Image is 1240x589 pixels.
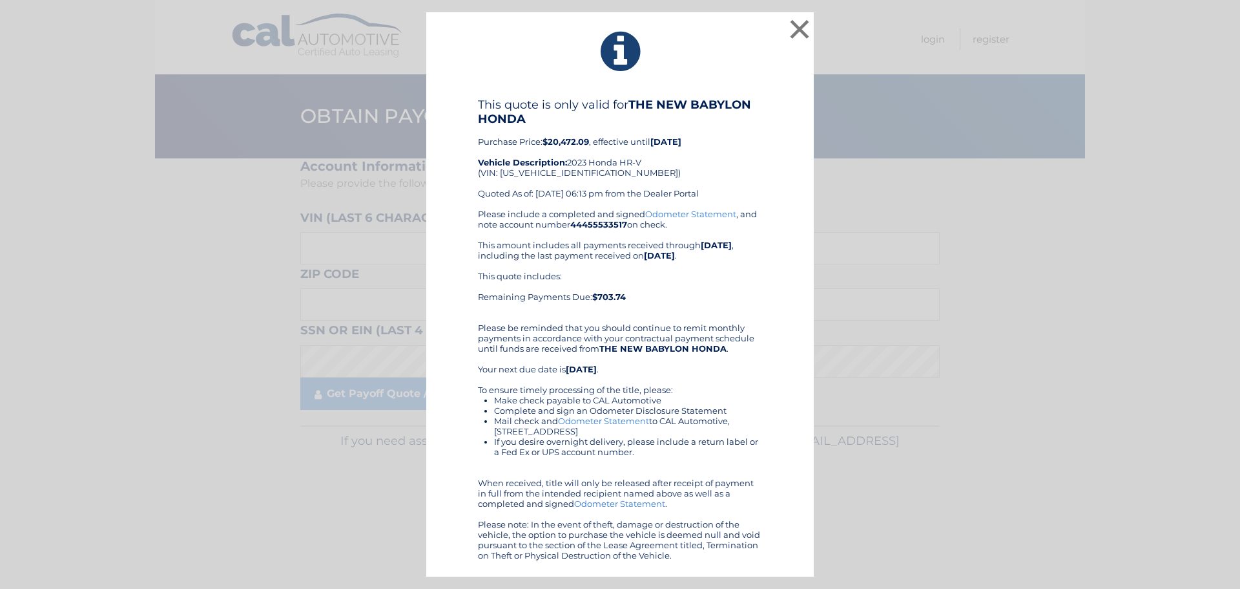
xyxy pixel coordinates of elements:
button: × [787,16,812,42]
h4: This quote is only valid for [478,98,762,126]
b: [DATE] [566,364,597,374]
li: Complete and sign an Odometer Disclosure Statement [494,405,762,416]
b: [DATE] [701,240,732,250]
a: Odometer Statement [558,416,649,426]
b: $703.74 [592,292,626,302]
li: Mail check and to CAL Automotive, [STREET_ADDRESS] [494,416,762,436]
a: Odometer Statement [645,209,736,219]
b: $20,472.09 [542,136,589,147]
li: Make check payable to CAL Automotive [494,395,762,405]
b: 44455533517 [570,219,627,230]
b: [DATE] [650,136,681,147]
li: If you desire overnight delivery, please include a return label or a Fed Ex or UPS account number. [494,436,762,457]
div: This quote includes: Remaining Payments Due: [478,271,762,312]
div: Purchase Price: , effective until 2023 Honda HR-V (VIN: [US_VEHICLE_IDENTIFICATION_NUMBER]) Quote... [478,98,762,209]
b: [DATE] [644,250,675,261]
strong: Vehicle Description: [478,157,567,167]
a: Odometer Statement [574,498,665,509]
b: THE NEW BABYLON HONDA [478,98,751,126]
b: THE NEW BABYLON HONDA [599,343,727,354]
div: Please include a completed and signed , and note account number on check. This amount includes al... [478,209,762,561]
